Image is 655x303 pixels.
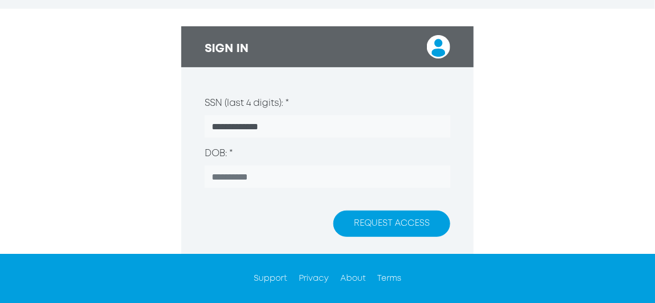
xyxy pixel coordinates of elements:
[299,275,329,282] a: Privacy
[205,147,233,161] label: DOB: *
[377,275,401,282] a: Terms
[205,97,289,111] label: SSN (last 4 digits): *
[205,42,249,56] h3: SIGN IN
[427,35,450,58] img: login user
[333,211,450,237] button: REQUEST ACCESS
[340,275,366,282] a: About
[254,275,287,282] a: Support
